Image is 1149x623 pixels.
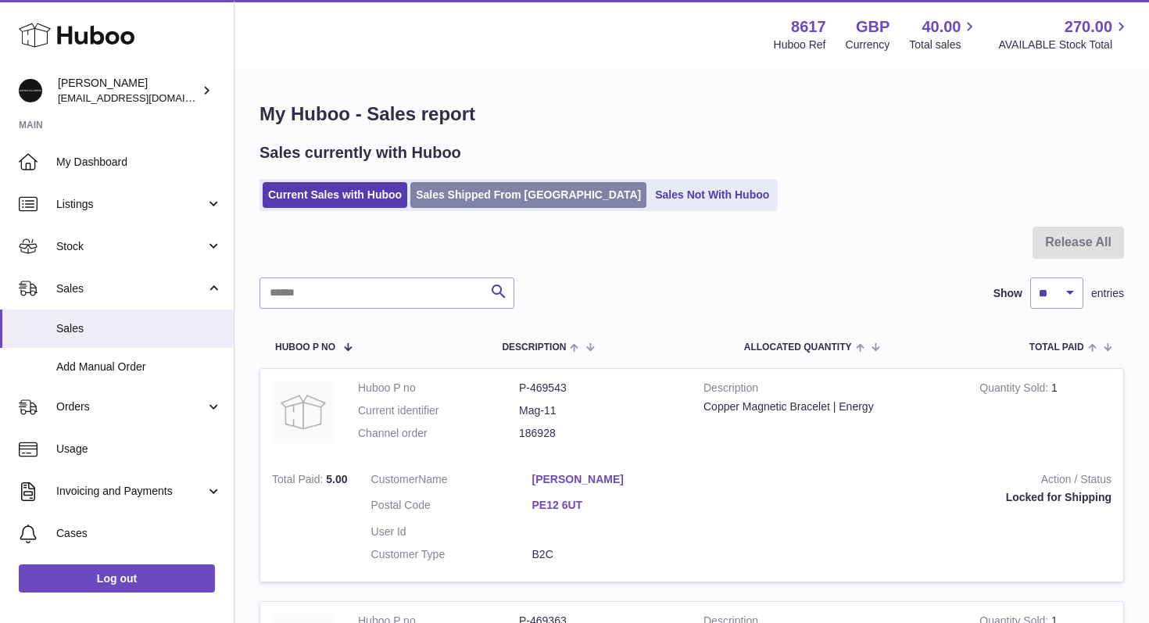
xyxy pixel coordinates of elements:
strong: Action / Status [717,472,1111,491]
dt: Name [371,472,532,491]
a: Sales Shipped From [GEOGRAPHIC_DATA] [410,182,646,208]
strong: Total Paid [272,473,326,489]
span: 40.00 [922,16,961,38]
div: Copper Magnetic Bracelet | Energy [703,399,956,414]
strong: GBP [856,16,889,38]
span: Huboo P no [275,342,335,353]
span: Invoicing and Payments [56,484,206,499]
dd: Mag-11 [519,403,680,418]
span: 5.00 [326,473,347,485]
span: Sales [56,281,206,296]
dd: 186928 [519,426,680,441]
label: Show [993,286,1022,301]
span: Total sales [909,38,979,52]
span: Customer [371,473,419,485]
strong: Quantity Sold [979,381,1051,398]
div: [PERSON_NAME] [58,76,199,106]
a: [PERSON_NAME] [532,472,693,487]
td: 1 [968,369,1123,460]
span: ALLOCATED Quantity [744,342,852,353]
dd: P-469543 [519,381,680,396]
a: 40.00 Total sales [909,16,979,52]
div: Huboo Ref [774,38,826,52]
span: Add Manual Order [56,360,222,374]
strong: Description [703,381,956,399]
dt: Postal Code [371,498,532,517]
a: 270.00 AVAILABLE Stock Total [998,16,1130,52]
strong: 8617 [791,16,826,38]
span: Usage [56,442,222,457]
span: 270.00 [1065,16,1112,38]
span: Listings [56,197,206,212]
span: Sales [56,321,222,336]
a: Current Sales with Huboo [263,182,407,208]
span: My Dashboard [56,155,222,170]
span: AVAILABLE Stock Total [998,38,1130,52]
dt: Current identifier [358,403,519,418]
span: Orders [56,399,206,414]
span: [EMAIL_ADDRESS][DOMAIN_NAME] [58,91,230,104]
dt: User Id [371,525,532,539]
img: no-photo.jpg [272,381,335,443]
img: hello@alfredco.com [19,79,42,102]
dt: Channel order [358,426,519,441]
div: Locked for Shipping [717,490,1111,505]
span: Description [502,342,566,353]
dt: Customer Type [371,547,532,562]
a: PE12 6UT [532,498,693,513]
a: Log out [19,564,215,593]
span: Total paid [1029,342,1084,353]
a: Sales Not With Huboo [650,182,775,208]
dt: Huboo P no [358,381,519,396]
span: Cases [56,526,222,541]
span: Stock [56,239,206,254]
span: entries [1091,286,1124,301]
h2: Sales currently with Huboo [260,142,461,163]
div: Currency [846,38,890,52]
h1: My Huboo - Sales report [260,102,1124,127]
dd: B2C [532,547,693,562]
